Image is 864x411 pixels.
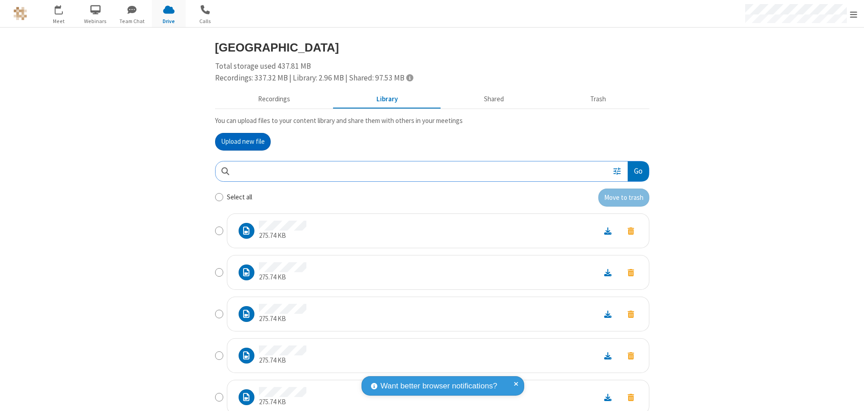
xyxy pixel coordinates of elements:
span: Team Chat [115,17,149,25]
span: Webinars [79,17,113,25]
p: 275.74 KB [259,314,306,324]
span: Drive [152,17,186,25]
p: 275.74 KB [259,272,306,283]
button: Move to trash [598,189,649,207]
a: Download file [596,226,620,236]
button: Move to trash [620,225,642,237]
div: Total storage used 437.81 MB [215,61,649,84]
span: Want better browser notifications? [380,380,497,392]
button: Recorded meetings [215,91,333,108]
a: Download file [596,309,620,319]
button: Move to trash [620,350,642,362]
span: Calls [188,17,222,25]
a: Download file [596,350,620,361]
button: Move to trash [620,266,642,279]
p: You can upload files to your content library and share them with others in your meetings [215,116,649,126]
a: Download file [596,267,620,278]
button: Content library [333,91,441,108]
span: Totals displayed include files that have been moved to the trash. [406,74,413,81]
span: Meet [42,17,76,25]
button: Move to trash [620,308,642,320]
p: 275.74 KB [259,355,306,366]
button: Trash [547,91,649,108]
a: Download file [596,392,620,402]
button: Move to trash [620,391,642,403]
h3: [GEOGRAPHIC_DATA] [215,41,649,54]
button: Go [628,161,648,182]
p: 275.74 KB [259,231,306,241]
button: Upload new file [215,133,271,151]
div: Recordings: 337.32 MB | Library: 2.96 MB | Shared: 97.53 MB [215,72,649,84]
label: Select all [227,192,252,203]
img: QA Selenium DO NOT DELETE OR CHANGE [14,7,27,20]
p: 275.74 KB [259,397,306,407]
div: 1 [61,5,67,12]
iframe: Chat [841,387,857,405]
button: Shared during meetings [441,91,547,108]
